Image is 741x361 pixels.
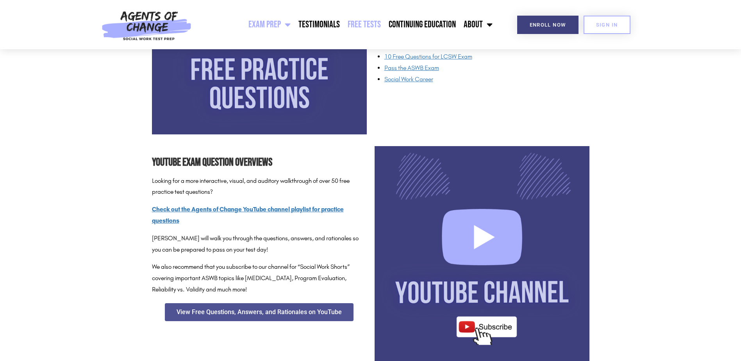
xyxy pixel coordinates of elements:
[196,15,496,34] nav: Menu
[460,15,496,34] a: About
[344,15,385,34] a: Free Tests
[384,64,439,71] span: Pass the ASWB Exam
[177,309,342,315] span: View Free Questions, Answers, and Rationales on YouTube
[596,22,618,27] span: SIGN IN
[384,64,441,71] a: Pass the ASWB Exam
[384,53,472,60] a: 10 Free Questions for LCSW Exam
[385,15,460,34] a: Continuing Education
[517,16,579,34] a: Enroll Now
[152,206,344,224] a: Check out the Agents of Change YouTube channel playlist for practice questions
[152,154,367,172] h2: YouTube Exam Question Overviews
[152,261,367,295] p: We also recommend that you subscribe to our channel for “Social Work Shorts” covering important A...
[152,233,367,256] p: [PERSON_NAME] will walk you through the questions, answers, and rationales so you can be prepared...
[584,16,630,34] a: SIGN IN
[245,15,295,34] a: Exam Prep
[165,303,354,321] a: View Free Questions, Answers, and Rationales on YouTube
[152,175,367,198] p: Looking for a more interactive, visual, and auditory walkthrough of over 50 free practice test qu...
[384,75,433,83] a: Social Work Career
[295,15,344,34] a: Testimonials
[530,22,566,27] span: Enroll Now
